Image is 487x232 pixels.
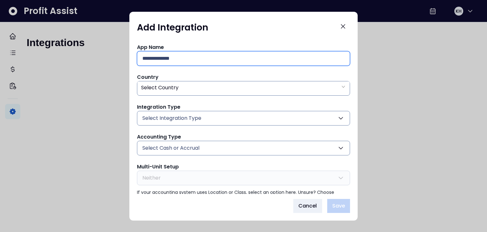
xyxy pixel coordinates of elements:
span: Integration Type [137,103,180,111]
span: Neither [142,174,161,182]
span: Select Cash or Accrual [142,144,199,152]
span: Country [137,73,159,81]
h1: Add Integration [137,22,208,33]
span: Cancel [298,202,317,210]
p: If your accounting system uses Location or Class, select an option here. Unsure? Choose Neither—y... [137,189,350,202]
span: Select Country [141,84,179,91]
span: Accounting Type [137,133,181,140]
span: Select Integration Type [142,114,201,122]
span: App Name [137,44,164,51]
svg: arrow down line [341,84,346,90]
span: Multi-Unit Setup [137,163,179,170]
button: Close [336,19,350,33]
button: Cancel [293,199,322,213]
button: Save [327,199,350,213]
span: Save [332,202,345,210]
